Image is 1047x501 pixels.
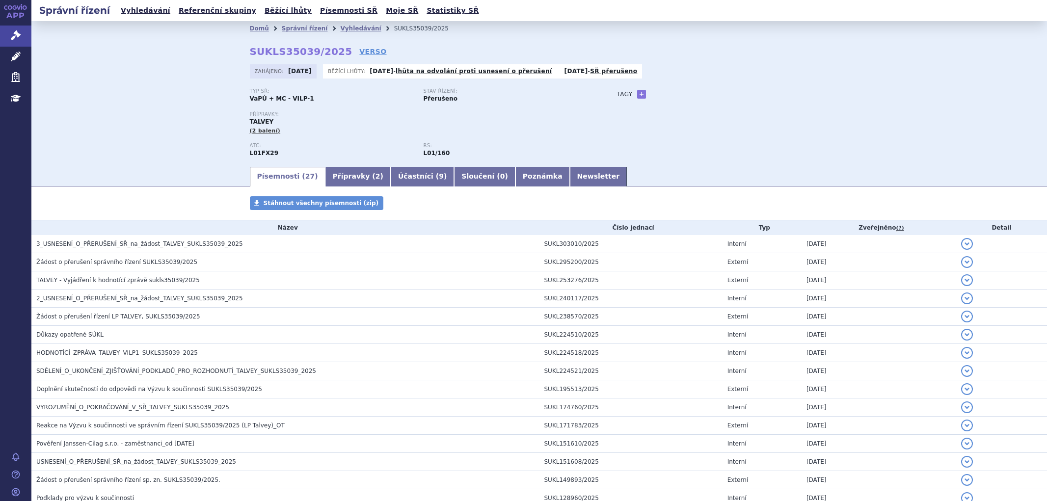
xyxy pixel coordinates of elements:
[36,349,198,356] span: HODNOTÍCÍ_ZPRÁVA_TALVEY_VILP1_SUKLS35039_2025
[370,67,552,75] p: -
[36,368,316,374] span: SDĚLENÍ_O_UKONČENÍ_ZJIŠŤOVÁNÍ_PODKLADŮ_PRO_ROZHODNUTÍ_TALVEY_SUKLS35039_2025
[961,238,973,250] button: detail
[515,167,570,186] a: Poznámka
[802,453,956,471] td: [DATE]
[961,474,973,486] button: detail
[802,271,956,290] td: [DATE]
[617,88,633,100] h3: Tagy
[250,196,384,210] a: Stáhnout všechny písemnosti (zip)
[424,143,588,149] p: RS:
[370,68,393,75] strong: [DATE]
[36,240,243,247] span: 3_USNESENÍ_O_PŘERUŠENÍ_SŘ_na_žádost_TALVEY_SUKLS35039_2025
[802,220,956,235] th: Zveřejněno
[36,295,243,302] span: 2_USNESENÍ_O_PŘERUŠENÍ_SŘ_na_žádost_TALVEY_SUKLS35039_2025
[264,200,379,207] span: Stáhnout všechny písemnosti (zip)
[802,380,956,398] td: [DATE]
[36,440,194,447] span: Pověření Janssen-Cilag s.r.o. - zaměstnanci_od 03.03.2025
[539,471,723,489] td: SUKL149893/2025
[376,172,380,180] span: 2
[727,458,747,465] span: Interní
[36,259,197,265] span: Žádost o přerušení správního řízení SUKLS35039/2025
[250,128,281,134] span: (2 balení)
[961,274,973,286] button: detail
[802,435,956,453] td: [DATE]
[802,471,956,489] td: [DATE]
[424,88,588,94] p: Stav řízení:
[36,404,229,411] span: VYROZUMĚNÍ_O_POKRAČOVÁNÍ_V_SŘ_TALVEY_SUKLS35039_2025
[961,420,973,431] button: detail
[802,308,956,326] td: [DATE]
[896,225,904,232] abbr: (?)
[727,295,747,302] span: Interní
[727,476,748,483] span: Externí
[539,344,723,362] td: SUKL224518/2025
[539,398,723,417] td: SUKL174760/2025
[956,220,1047,235] th: Detail
[439,172,444,180] span: 9
[424,4,482,17] a: Statistiky SŘ
[394,21,461,36] li: SUKLS35039/2025
[727,368,747,374] span: Interní
[539,435,723,453] td: SUKL151610/2025
[539,253,723,271] td: SUKL295200/2025
[36,313,200,320] span: Žádost o přerušení řízení LP TALVEY, SUKLS35039/2025
[539,290,723,308] td: SUKL240117/2025
[802,398,956,417] td: [DATE]
[637,90,646,99] a: +
[328,67,367,75] span: Běžící lhůty:
[317,4,380,17] a: Písemnosti SŘ
[727,349,747,356] span: Interní
[802,290,956,308] td: [DATE]
[250,88,414,94] p: Typ SŘ:
[31,3,118,17] h2: Správní řízení
[424,150,450,157] strong: monoklonální protilátky a konjugáty protilátka – léčivo
[727,313,748,320] span: Externí
[723,220,802,235] th: Typ
[500,172,505,180] span: 0
[961,329,973,341] button: detail
[36,458,236,465] span: USNESENÍ_O_PŘERUŠENÍ_SŘ_na_žádost_TALVEY_SUKLS35039_2025
[961,347,973,359] button: detail
[802,362,956,380] td: [DATE]
[391,167,454,186] a: Účastníci (9)
[802,235,956,253] td: [DATE]
[424,95,457,102] strong: Přerušeno
[727,440,747,447] span: Interní
[802,417,956,435] td: [DATE]
[359,47,386,56] a: VERSO
[539,235,723,253] td: SUKL303010/2025
[36,476,220,483] span: Žádost o přerušení správního řízení sp. zn. SUKLS35039/2025.
[250,25,269,32] a: Domů
[36,422,285,429] span: Reakce na Výzvu k součinnosti ve správním řízení SUKLS35039/2025 (LP Talvey)_OT
[727,422,748,429] span: Externí
[539,271,723,290] td: SUKL253276/2025
[564,67,638,75] p: -
[36,331,104,338] span: Důkazy opatřené SÚKL
[961,438,973,449] button: detail
[727,240,747,247] span: Interní
[727,404,747,411] span: Interní
[325,167,391,186] a: Přípravky (2)
[262,4,315,17] a: Běžící lhůty
[727,259,748,265] span: Externí
[396,68,552,75] a: lhůta na odvolání proti usnesení o přerušení
[250,167,325,186] a: Písemnosti (27)
[305,172,315,180] span: 27
[564,68,588,75] strong: [DATE]
[36,386,262,393] span: Doplnění skutečností do odpovědi na Výzvu k součinnosti SUKLS35039/2025
[961,456,973,468] button: detail
[288,68,312,75] strong: [DATE]
[539,362,723,380] td: SUKL224521/2025
[961,365,973,377] button: detail
[539,380,723,398] td: SUKL195513/2025
[570,167,627,186] a: Newsletter
[539,326,723,344] td: SUKL224510/2025
[31,220,539,235] th: Název
[250,150,279,157] strong: TALKVETAMAB
[539,308,723,326] td: SUKL238570/2025
[340,25,381,32] a: Vyhledávání
[802,326,956,344] td: [DATE]
[539,417,723,435] td: SUKL171783/2025
[961,292,973,304] button: detail
[282,25,328,32] a: Správní řízení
